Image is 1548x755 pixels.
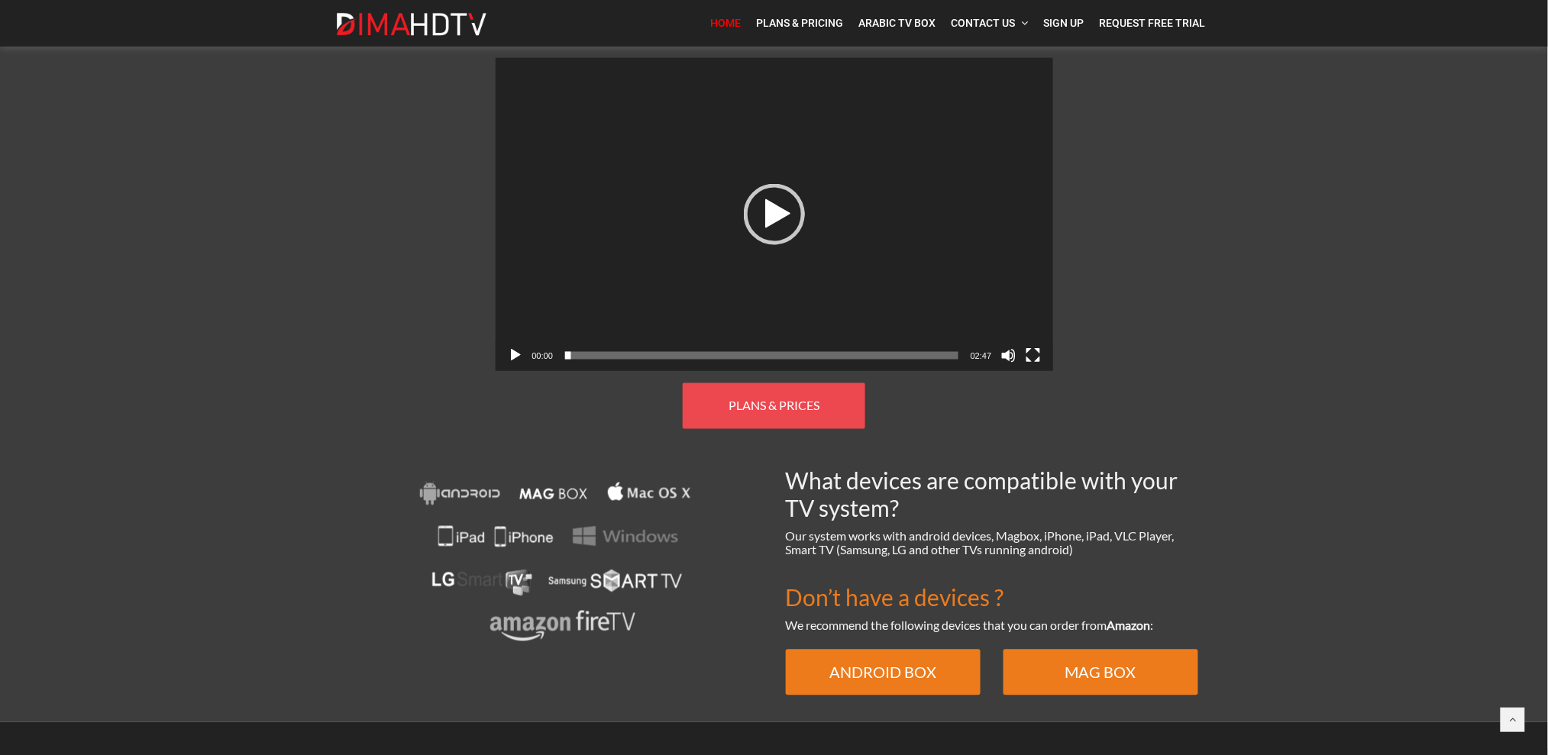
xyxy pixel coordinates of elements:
[565,352,958,360] span: Time Slider
[786,467,1178,522] span: What devices are compatible with your TV system?
[1044,17,1084,29] span: Sign Up
[971,352,992,361] span: 02:47
[1001,348,1016,363] button: Mute
[1092,8,1214,39] a: Request Free Trial
[944,8,1036,39] a: Contact Us
[711,17,742,29] span: Home
[1036,8,1092,39] a: Sign Up
[757,17,844,29] span: Plans & Pricing
[786,584,1004,611] span: Don’t have a devices ?
[729,398,819,413] span: PLANS & PRICES
[1501,708,1525,732] a: Back to top
[532,352,554,361] span: 00:00
[508,348,523,363] button: Play
[786,618,1154,633] span: We recommend the following devices that you can order from :
[1100,17,1206,29] span: Request Free Trial
[852,8,944,39] a: Arabic TV Box
[703,8,749,39] a: Home
[496,58,1053,372] div: Video Player
[859,17,936,29] span: Arabic TV Box
[744,184,805,245] div: Play
[952,17,1016,29] span: Contact Us
[683,383,865,429] a: PLANS & PRICES
[786,650,981,695] a: ANDROID BOX
[1003,650,1198,695] a: MAG BOX
[786,529,1175,557] span: Our system works with android devices, Magbox, iPhone, iPad, VLC Player, Smart TV (Samsung, LG an...
[1065,663,1136,682] span: MAG BOX
[829,663,936,682] span: ANDROID BOX
[1107,618,1151,633] strong: Amazon
[335,12,488,37] img: Dima HDTV
[749,8,852,39] a: Plans & Pricing
[1026,348,1041,363] button: Fullscreen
